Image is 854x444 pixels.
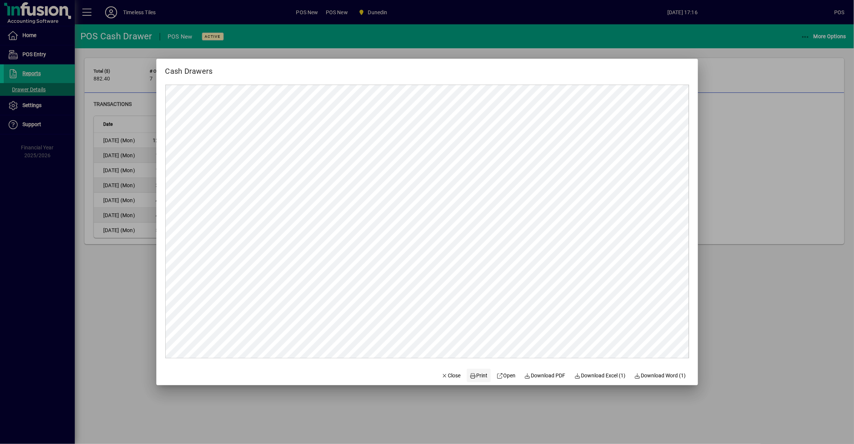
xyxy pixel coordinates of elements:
a: Open [494,369,519,382]
span: Download PDF [524,372,566,380]
span: Download Excel (1) [575,372,626,380]
a: Download PDF [521,369,569,382]
button: Close [438,369,464,382]
span: Close [441,372,461,380]
h2: Cash Drawers [156,59,222,77]
span: Download Word (1) [634,372,686,380]
button: Download Excel (1) [572,369,629,382]
span: Open [497,372,516,380]
button: Print [467,369,491,382]
button: Download Word (1) [631,369,689,382]
span: Print [470,372,488,380]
